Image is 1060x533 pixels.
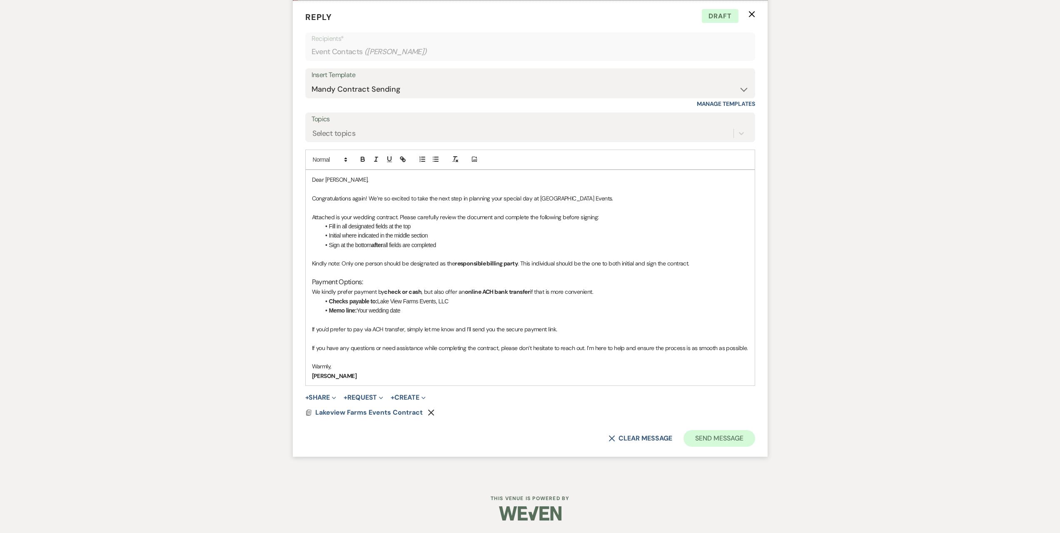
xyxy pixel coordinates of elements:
span: + [344,394,347,401]
p: Congratulations again! We’re so excited to take the next step in planning your special day at [GE... [312,194,748,203]
button: Create [391,394,425,401]
span: + [391,394,394,401]
a: Manage Templates [697,100,755,108]
li: Initial where indicated in the middle section [320,231,748,240]
div: Insert Template [312,69,749,81]
div: Select topics [312,128,356,139]
span: + [305,394,309,401]
strong: Checks payable to: [329,298,377,305]
p: Warmly, [312,362,748,371]
p: If you'd prefer to pay via ACH transfer, simply let me know and I’ll send you the secure payment ... [312,325,748,334]
img: Weven Logo [499,499,561,528]
li: Lake View Farms Events, LLC [320,297,748,306]
strong: check or cash [384,288,422,295]
span: Draft [702,9,738,23]
span: Reply [305,12,332,23]
h3: Payment Options: [312,278,748,287]
strong: Memo line: [329,307,357,314]
button: Request [344,394,383,401]
label: Topics [312,113,749,125]
li: Fill in all designated fields at the top [320,222,748,231]
li: Sign at the bottom all fields are completed [320,240,748,250]
span: Lakeview Farms Events Contract [315,408,423,417]
p: Attached is your wedding contract. Please carefully review the document and complete the followin... [312,213,748,222]
button: Share [305,394,337,401]
li: Your wedding date [320,306,748,315]
strong: online ACH bank transfer [465,288,530,295]
p: If you have any questions or need assistance while completing the contract, please don’t hesitate... [312,343,748,353]
div: Event Contacts [312,44,749,60]
p: We kindly prefer payment by , but also offer an if that is more convenient. [312,287,748,296]
button: Lakeview Farms Events Contract [315,408,425,418]
strong: [PERSON_NAME] [312,372,357,380]
button: Clear message [609,435,672,442]
p: Kindly note: Only one person should be designated as the . This individual should be the one to b... [312,259,748,268]
button: Send Message [683,430,755,447]
strong: after [372,242,383,248]
strong: responsible billing party [455,260,518,267]
p: Recipients* [312,33,749,44]
span: ( [PERSON_NAME] ) [364,46,427,58]
p: Dear [PERSON_NAME], [312,175,748,184]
